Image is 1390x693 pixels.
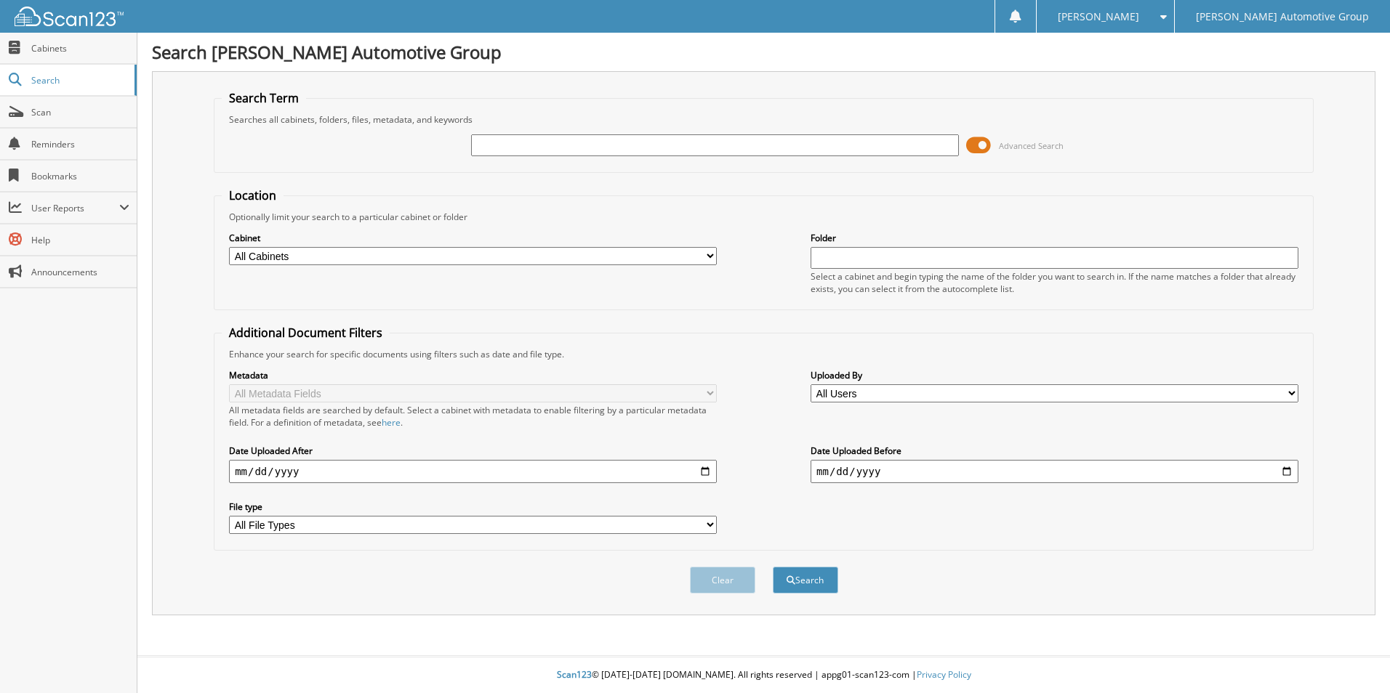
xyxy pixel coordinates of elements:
button: Search [773,567,838,593]
div: All metadata fields are searched by default. Select a cabinet with metadata to enable filtering b... [229,404,717,429]
span: Cabinets [31,42,129,54]
span: Bookmarks [31,170,129,182]
label: Uploaded By [811,369,1298,381]
span: Scan123 [557,668,592,681]
span: Search [31,74,127,86]
input: end [811,460,1298,483]
span: [PERSON_NAME] Automotive Group [1196,12,1369,21]
label: Date Uploaded After [229,445,717,457]
span: Advanced Search [999,140,1064,151]
legend: Additional Document Filters [222,325,390,341]
div: Select a cabinet and begin typing the name of the folder you want to search in. If the name match... [811,270,1298,295]
span: [PERSON_NAME] [1058,12,1139,21]
span: User Reports [31,202,119,214]
label: File type [229,500,717,513]
div: Enhance your search for specific documents using filters such as date and file type. [222,348,1306,360]
div: © [DATE]-[DATE] [DOMAIN_NAME]. All rights reserved | appg01-scan123-com | [137,657,1390,693]
span: Reminders [31,138,129,150]
span: Help [31,234,129,246]
label: Metadata [229,369,717,381]
legend: Location [222,187,284,203]
span: Announcements [31,266,129,278]
iframe: Chat Widget [1317,623,1390,693]
legend: Search Term [222,90,306,106]
div: Optionally limit your search to a particular cabinet or folder [222,211,1306,223]
label: Cabinet [229,232,717,244]
button: Clear [690,567,755,593]
a: Privacy Policy [917,668,971,681]
img: scan123-logo-white.svg [15,7,124,26]
input: start [229,460,717,483]
div: Searches all cabinets, folders, files, metadata, and keywords [222,113,1306,126]
label: Folder [811,232,1298,244]
label: Date Uploaded Before [811,445,1298,457]
span: Scan [31,106,129,118]
h1: Search [PERSON_NAME] Automotive Group [152,40,1375,64]
a: here [382,416,401,429]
